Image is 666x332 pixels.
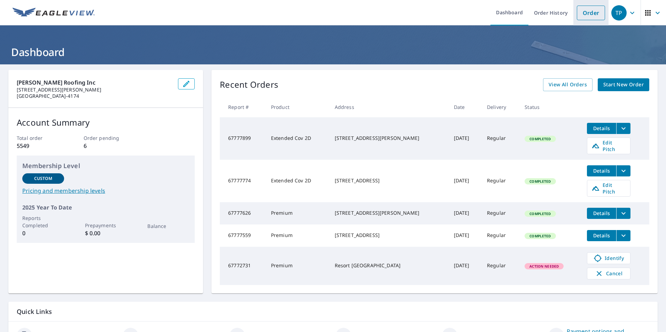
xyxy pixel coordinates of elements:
a: Order [577,6,605,20]
p: Order pending [84,134,128,142]
p: Balance [147,222,189,230]
td: Premium [265,247,329,285]
td: Regular [481,202,519,224]
span: Cancel [594,269,623,278]
p: Prepayments [85,222,127,229]
a: Pricing and membership levels [22,187,189,195]
td: 67777559 [220,224,265,247]
button: filesDropdownBtn-67777899 [616,123,630,134]
td: Regular [481,224,519,247]
p: 5549 [17,142,61,150]
td: [DATE] [448,160,481,202]
th: Address [329,97,448,117]
p: 6 [84,142,128,150]
span: Edit Pitch [591,139,626,152]
button: filesDropdownBtn-67777559 [616,230,630,241]
p: [PERSON_NAME] Roofing inc [17,78,172,87]
a: Identify [587,252,630,264]
p: Account Summary [17,116,195,129]
span: Details [591,210,612,216]
th: Report # [220,97,265,117]
div: [STREET_ADDRESS] [335,232,443,239]
img: EV Logo [13,8,95,18]
h1: Dashboard [8,45,658,59]
a: Start New Order [598,78,649,91]
td: Regular [481,247,519,285]
span: Action Needed [525,264,563,269]
p: Reports Completed [22,214,64,229]
td: [DATE] [448,202,481,224]
span: Edit Pitch [591,182,626,195]
span: View All Orders [549,80,587,89]
div: [STREET_ADDRESS][PERSON_NAME] [335,135,443,142]
td: Premium [265,224,329,247]
p: 2025 Year To Date [22,203,189,212]
td: 67777626 [220,202,265,224]
td: 67777899 [220,117,265,160]
td: 67777774 [220,160,265,202]
p: Quick Links [17,307,649,316]
td: [DATE] [448,224,481,247]
p: Membership Level [22,161,189,171]
button: Cancel [587,268,630,279]
div: TP [611,5,627,21]
p: Total order [17,134,61,142]
div: [STREET_ADDRESS] [335,177,443,184]
div: Resort [GEOGRAPHIC_DATA] [335,262,443,269]
td: Premium [265,202,329,224]
td: Extended Cov 2D [265,160,329,202]
span: Details [591,232,612,239]
span: Identify [591,254,626,262]
p: [GEOGRAPHIC_DATA]-4174 [17,93,172,99]
button: filesDropdownBtn-67777774 [616,165,630,176]
button: filesDropdownBtn-67777626 [616,208,630,219]
td: Regular [481,117,519,160]
td: [DATE] [448,247,481,285]
button: detailsBtn-67777899 [587,123,616,134]
th: Status [519,97,581,117]
a: Edit Pitch [587,137,630,154]
button: detailsBtn-67777559 [587,230,616,241]
p: $ 0.00 [85,229,127,237]
p: Custom [34,175,52,182]
a: View All Orders [543,78,593,91]
p: [STREET_ADDRESS][PERSON_NAME] [17,87,172,93]
span: Completed [525,211,555,216]
span: Completed [525,136,555,141]
div: [STREET_ADDRESS][PERSON_NAME] [335,210,443,216]
p: 0 [22,229,64,237]
span: Details [591,167,612,174]
button: detailsBtn-67777774 [587,165,616,176]
th: Date [448,97,481,117]
span: Start New Order [603,80,644,89]
th: Product [265,97,329,117]
button: detailsBtn-67777626 [587,208,616,219]
td: 67772731 [220,247,265,285]
span: Completed [525,234,555,238]
td: Extended Cov 2D [265,117,329,160]
th: Delivery [481,97,519,117]
td: Regular [481,160,519,202]
span: Details [591,125,612,132]
p: Recent Orders [220,78,278,91]
td: [DATE] [448,117,481,160]
span: Completed [525,179,555,184]
a: Edit Pitch [587,180,630,197]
